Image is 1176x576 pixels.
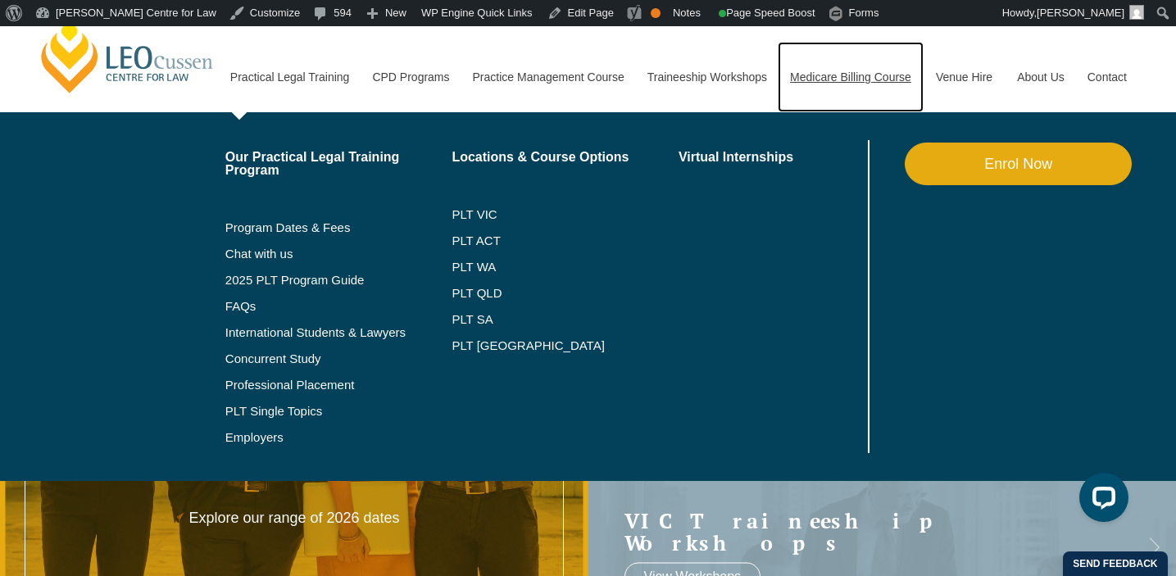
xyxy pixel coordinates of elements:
a: [PERSON_NAME] Centre for Law [37,18,218,95]
a: CPD Programs [360,42,460,112]
a: Chat with us [225,247,452,261]
a: PLT ACT [452,234,679,247]
a: Contact [1075,42,1139,112]
a: PLT [GEOGRAPHIC_DATA] [452,339,679,352]
a: 2025 PLT Program Guide [225,274,411,287]
a: Traineeship Workshops [635,42,778,112]
p: Explore our range of 2026 dates [176,509,411,528]
a: Our Practical Legal Training Program [225,151,452,177]
a: Enrol Now [905,143,1132,185]
a: About Us [1005,42,1075,112]
a: International Students & Lawyers [225,326,452,339]
a: Practice Management Course [461,42,635,112]
a: Program Dates & Fees [225,221,452,234]
div: OK [651,8,661,18]
a: Practical Legal Training [218,42,361,112]
a: PLT VIC [452,208,679,221]
a: PLT Single Topics [225,405,452,418]
a: Venue Hire [924,42,1005,112]
a: PLT QLD [452,287,679,300]
a: VIC Traineeship Workshops [624,509,1108,554]
a: Medicare Billing Course [778,42,924,112]
a: Professional Placement [225,379,452,392]
a: Locations & Course Options [452,151,679,164]
a: PLT SA [452,313,679,326]
a: Employers [225,431,452,444]
a: FAQs [225,300,452,313]
a: Concurrent Study [225,352,452,365]
a: PLT WA [452,261,638,274]
a: Virtual Internships [679,151,865,164]
span: [PERSON_NAME] [1037,7,1124,19]
iframe: LiveChat chat widget [1066,466,1135,535]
